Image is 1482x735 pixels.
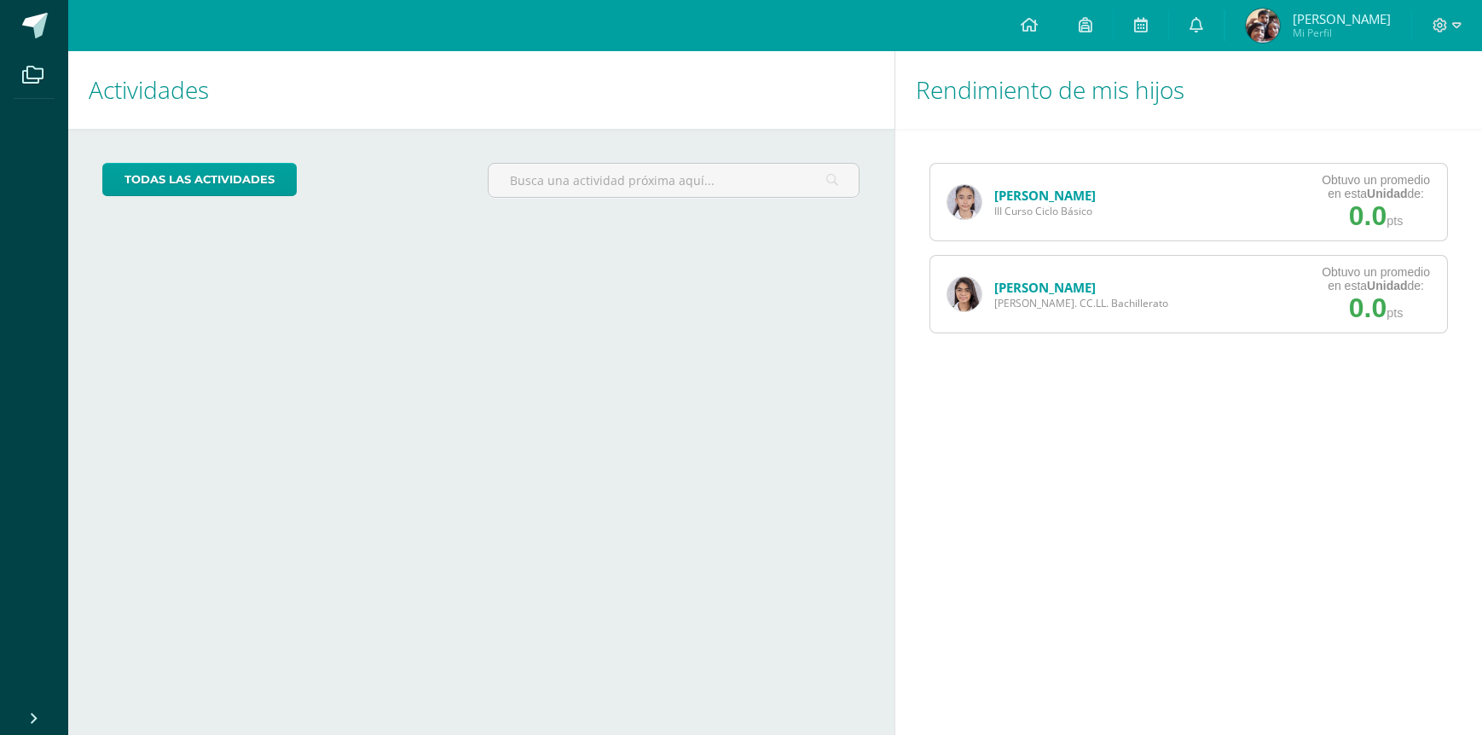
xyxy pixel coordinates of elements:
span: pts [1386,306,1403,320]
span: [PERSON_NAME]. CC.LL. Bachillerato [994,296,1168,310]
img: 7f6375661179f60d1972bd0c339f4c65.png [947,277,981,311]
span: III Curso Ciclo Básico [994,204,1096,218]
strong: Unidad [1367,187,1407,200]
span: 0.0 [1349,292,1386,323]
img: 2888544038d106339d2fbd494f6dd41f.png [1246,9,1280,43]
span: Mi Perfil [1293,26,1391,40]
img: 54292e4177fff638dfa5cbebef83c67c.png [947,185,981,219]
h1: Rendimiento de mis hijos [916,51,1462,129]
strong: Unidad [1367,279,1407,292]
a: [PERSON_NAME] [994,279,1096,296]
span: [PERSON_NAME] [1293,10,1391,27]
span: 0.0 [1349,200,1386,231]
input: Busca una actividad próxima aquí... [489,164,859,197]
div: Obtuvo un promedio en esta de: [1322,265,1430,292]
a: todas las Actividades [102,163,297,196]
div: Obtuvo un promedio en esta de: [1322,173,1430,200]
h1: Actividades [89,51,874,129]
span: pts [1386,214,1403,228]
a: [PERSON_NAME] [994,187,1096,204]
